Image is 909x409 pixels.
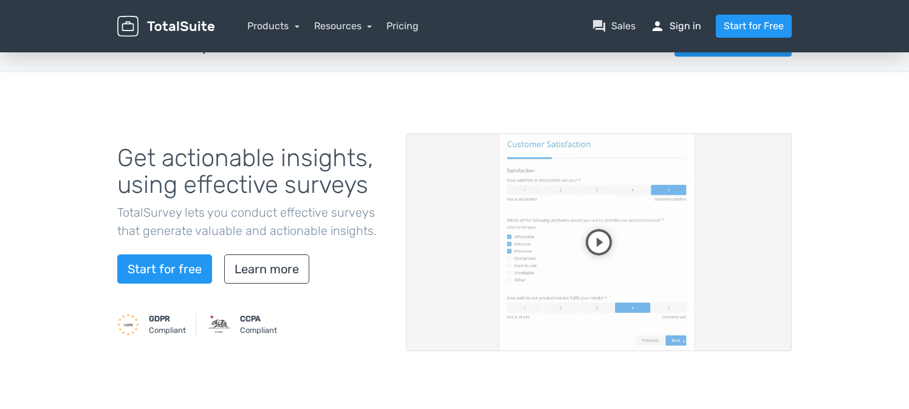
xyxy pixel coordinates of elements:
[149,314,170,323] strong: GDPR
[716,15,792,38] a: Start for Free
[117,36,210,55] h3: TotalSurvey
[592,19,636,33] a: question_answerSales
[240,314,261,323] strong: CCPA
[592,19,606,33] span: question_answer
[247,20,300,32] a: Products
[224,254,309,284] a: Learn more
[117,145,388,198] h1: Get actionable insights, using effective surveys
[117,313,139,335] img: GDPR
[650,19,701,33] a: personSign in
[149,313,186,336] small: Compliant
[650,19,665,33] span: person
[208,313,230,335] img: CCPA
[117,16,214,37] img: TotalSuite for WordPress
[240,313,277,336] small: Compliant
[117,203,388,240] p: TotalSurvey lets you conduct effective surveys that generate valuable and actionable insights.
[386,19,419,33] a: Pricing
[117,254,212,284] a: Start for free
[314,20,372,32] a: Resources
